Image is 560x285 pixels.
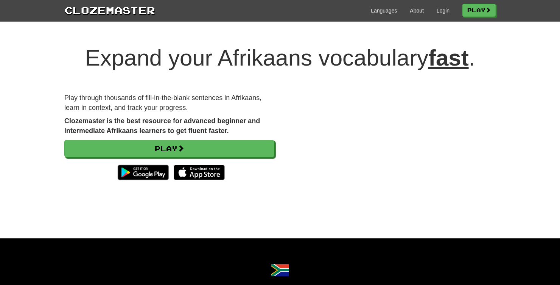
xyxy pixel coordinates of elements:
[462,4,496,17] a: Play
[64,93,274,113] p: Play through thousands of fill-in-the-blank sentences in Afrikaans, learn in context, and track y...
[64,117,260,135] strong: Clozemaster is the best resource for advanced beginner and intermediate Afrikaans learners to get...
[174,165,225,180] img: Download_on_the_App_Store_Badge_US-UK_135x40-25178aeef6eb6b83b96f5f2d004eda3bffbb37122de64afbaef7...
[64,45,496,70] h1: Expand your Afrikaans vocabulary .
[437,7,450,14] a: Login
[64,140,274,157] a: Play
[64,3,155,17] a: Clozemaster
[114,161,173,184] img: Get it on Google Play
[428,45,469,70] u: fast
[371,7,397,14] a: Languages
[410,7,424,14] a: About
